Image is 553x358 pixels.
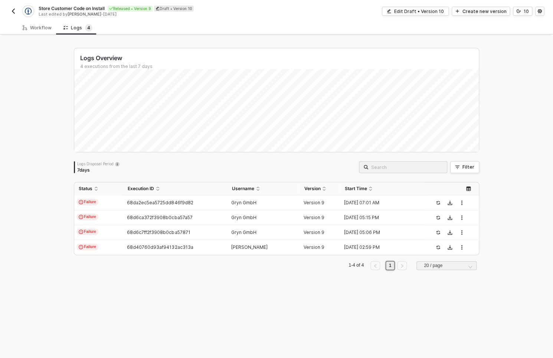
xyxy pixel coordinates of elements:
[462,164,474,170] div: Filter
[77,161,120,166] div: Logs Disposal Period
[76,228,98,235] span: Failure
[436,245,440,250] span: icon-success-page
[340,244,421,250] div: [DATE] 02:59 PM
[436,201,440,205] span: icon-success-page
[127,230,190,235] span: 68d6c7ff2f3908b0cba57871
[340,215,421,221] div: [DATE] 05:15 PM
[231,230,256,235] span: Gryn GmbH
[123,182,227,195] th: Execution ID
[79,245,83,249] span: icon-exclamation
[387,9,391,13] span: icon-edit
[87,25,90,30] span: 4
[79,200,83,204] span: icon-exclamation
[63,24,92,32] div: Logs
[516,9,521,13] span: icon-versioning
[340,230,421,235] div: [DATE] 05:06 PM
[382,7,449,16] button: Edit Draft • Version 10
[448,201,452,205] span: icon-download
[369,261,381,270] li: Previous Page
[455,9,459,13] span: icon-play
[370,261,380,270] button: left
[421,261,472,270] input: Page Size
[79,186,92,192] span: Status
[424,260,472,271] span: 20 / page
[154,6,194,12] div: Draft • Version 10
[39,5,105,12] span: Store Customer Code on Install
[156,6,160,10] span: icon-edit
[228,182,300,195] th: Username
[80,64,479,69] div: 4 executions from the last 7 days
[373,264,377,268] span: left
[232,186,254,192] span: Username
[303,215,324,220] span: Version 9
[304,186,320,192] span: Version
[76,244,98,250] span: Failure
[340,182,427,195] th: Start Time
[387,261,394,270] a: 1
[436,230,440,235] span: icon-success-page
[347,261,365,270] li: 1-4 of 4
[76,214,98,220] span: Failure
[386,261,395,270] li: 1
[537,9,542,13] span: icon-settings
[450,161,479,173] button: Filter
[79,215,83,219] span: icon-exclamation
[108,6,153,12] div: Released • Version 9
[39,12,276,17] div: Last edited by - [DATE]
[127,200,193,205] span: 68da2ec5ea5725dd846f9d82
[452,7,510,16] button: Create new version
[344,186,367,192] span: Start Time
[10,8,16,14] img: back
[127,215,192,220] span: 68d6ca372f3908b0cba57a57
[303,200,324,205] span: Version 9
[76,199,98,205] span: Failure
[231,244,268,250] span: [PERSON_NAME]
[513,7,532,16] button: 10
[231,200,256,205] span: Gryn GmbH
[448,215,452,220] span: icon-download
[23,25,52,31] div: Workflow
[524,8,529,14] div: 10
[400,264,404,268] span: right
[396,261,408,270] li: Next Page
[128,186,154,192] span: Execution ID
[74,182,123,195] th: Status
[303,230,324,235] span: Version 9
[77,167,120,173] div: 7 days
[340,200,421,206] div: [DATE] 07:01 AM
[303,244,324,250] span: Version 9
[462,8,507,14] div: Create new version
[448,230,452,235] span: icon-download
[466,186,471,191] span: icon-table
[68,12,101,17] span: [PERSON_NAME]
[127,244,193,250] span: 68d40760d93af94132ac313a
[85,24,92,32] sup: 4
[416,261,477,273] div: Page Size
[448,245,452,250] span: icon-download
[80,54,479,62] div: Logs Overview
[25,8,31,14] img: integration-icon
[397,261,407,270] button: right
[300,182,340,195] th: Version
[9,7,18,16] button: back
[436,215,440,220] span: icon-success-page
[394,8,444,14] div: Edit Draft • Version 10
[79,230,83,234] span: icon-exclamation
[231,215,256,220] span: Gryn GmbH
[371,163,442,171] input: Search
